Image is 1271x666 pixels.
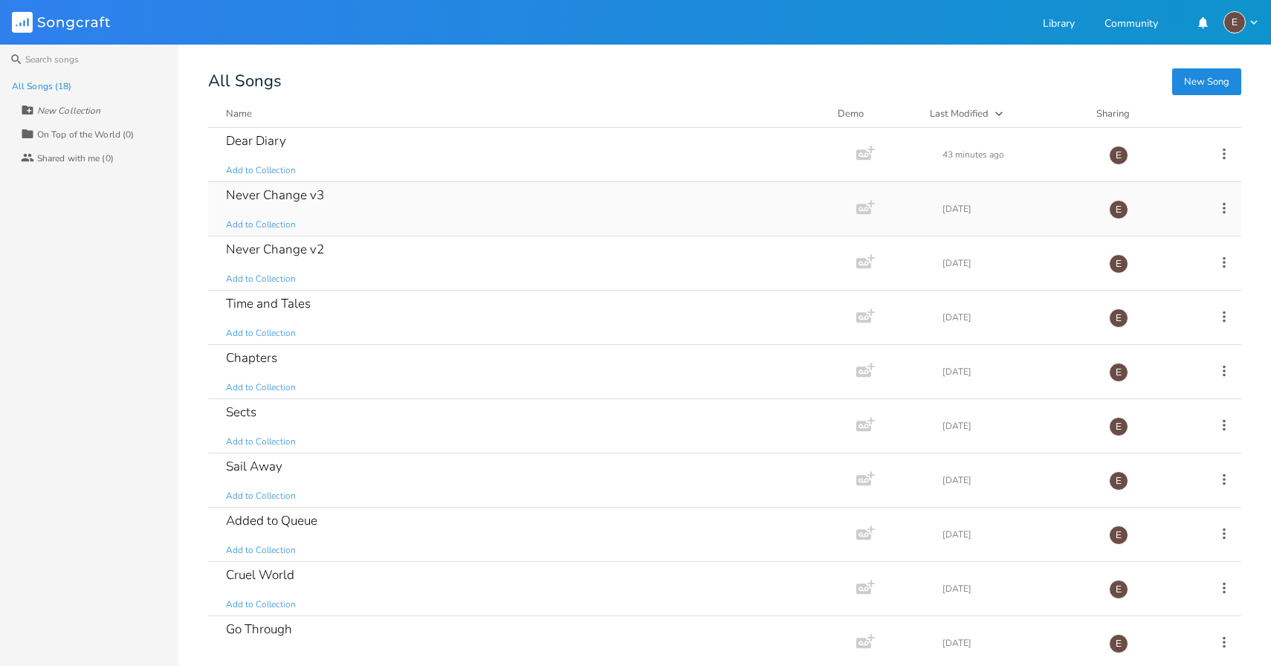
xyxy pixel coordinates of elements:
[1109,526,1128,545] div: edward
[1109,254,1128,274] div: edward
[1223,11,1259,33] button: E
[942,259,1091,268] div: [DATE]
[1109,363,1128,382] div: edward
[226,135,286,147] div: Dear Diary
[226,219,296,231] span: Add to Collection
[1109,580,1128,599] div: edward
[226,352,277,364] div: Chapters
[838,106,912,121] div: Demo
[226,273,296,285] span: Add to Collection
[1109,471,1128,491] div: edward
[226,189,324,201] div: Never Change v3
[930,106,1078,121] button: Last Modified
[942,476,1091,485] div: [DATE]
[226,490,296,502] span: Add to Collection
[37,154,114,163] div: Shared with me (0)
[226,406,256,418] div: Sects
[226,106,820,121] button: Name
[1223,11,1246,33] div: edward
[942,313,1091,322] div: [DATE]
[942,367,1091,376] div: [DATE]
[226,243,324,256] div: Never Change v2
[1109,634,1128,653] div: edward
[1096,106,1186,121] div: Sharing
[1172,68,1241,95] button: New Song
[226,297,311,310] div: Time and Tales
[1043,19,1075,31] a: Library
[942,638,1091,647] div: [DATE]
[226,569,294,581] div: Cruel World
[226,381,296,394] span: Add to Collection
[226,514,317,527] div: Added to Queue
[12,82,71,91] div: All Songs (18)
[1109,200,1128,219] div: edward
[942,421,1091,430] div: [DATE]
[226,653,296,665] span: Add to Collection
[1109,308,1128,328] div: edward
[1105,19,1158,31] a: Community
[1109,417,1128,436] div: edward
[942,530,1091,539] div: [DATE]
[208,74,1241,88] div: All Songs
[226,164,296,177] span: Add to Collection
[226,107,252,120] div: Name
[942,150,1091,159] div: 43 minutes ago
[37,106,100,115] div: New Collection
[930,107,989,120] div: Last Modified
[226,460,282,473] div: Sail Away
[226,544,296,557] span: Add to Collection
[226,327,296,340] span: Add to Collection
[1109,146,1128,165] div: edward
[942,584,1091,593] div: [DATE]
[37,130,134,139] div: On Top of the World (0)
[226,623,292,636] div: Go Through
[226,436,296,448] span: Add to Collection
[226,598,296,611] span: Add to Collection
[942,204,1091,213] div: [DATE]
